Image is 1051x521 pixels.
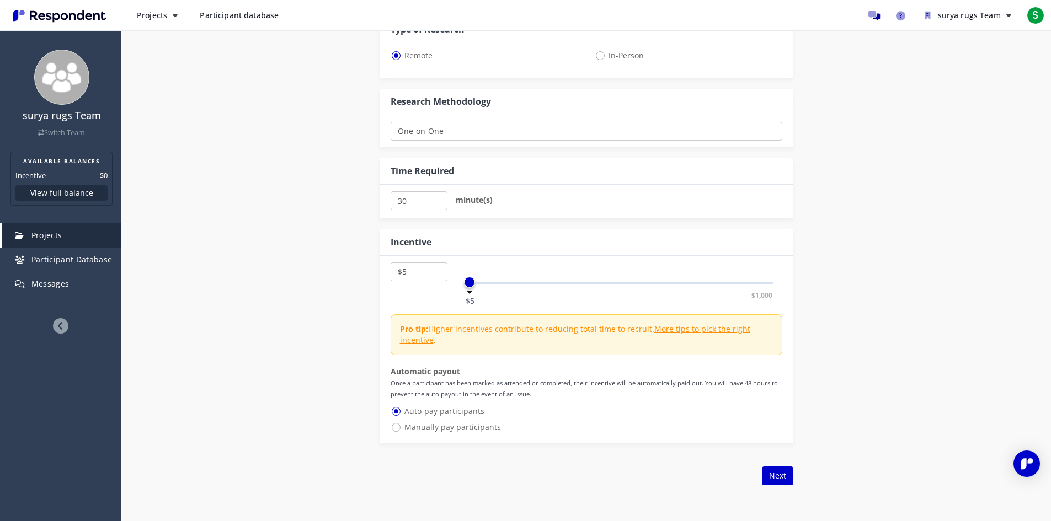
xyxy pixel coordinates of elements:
strong: Automatic payout [391,366,460,377]
p: Higher incentives contribute to reducing total time to recruit. . [400,324,775,346]
small: Once a participant has been marked as attended or completed, their incentive will be automaticall... [391,379,778,398]
label: minute(s) [456,191,493,209]
div: Open Intercom Messenger [1013,450,1040,477]
section: Balance summary [10,152,113,206]
dd: $0 [100,170,108,181]
span: surya rugs Team [938,10,1001,20]
span: Projects [137,10,167,20]
span: Remote [391,49,433,62]
span: S [1027,7,1044,24]
a: Message participants [863,4,885,26]
div: Incentive [391,236,431,249]
a: More tips to pick the right incentive [400,324,750,345]
strong: Pro tip: [400,324,428,334]
span: Participant database [200,10,279,20]
span: Projects [31,230,62,240]
span: $1,000 [750,290,774,300]
img: Respondent [9,7,110,25]
button: View full balance [15,185,108,201]
button: S [1025,6,1047,25]
div: Time Required [391,165,454,178]
a: Switch Team [38,128,85,137]
a: Help and support [889,4,911,26]
button: Next [762,466,793,485]
div: Research Methodology [391,95,491,108]
span: In-Person [595,49,644,62]
h2: AVAILABLE BALANCES [15,157,108,165]
span: $5 [464,295,476,307]
a: Participant database [191,6,287,25]
span: Messages [31,278,70,289]
span: Auto-pay participants [391,405,484,418]
span: Manually pay participants [391,421,501,434]
button: surya rugs Team [916,6,1020,25]
h4: surya rugs Team [7,110,116,121]
dt: Incentive [15,170,46,181]
button: Projects [128,6,186,25]
img: team_avatar_256.png [34,50,89,105]
span: Participant Database [31,254,113,265]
